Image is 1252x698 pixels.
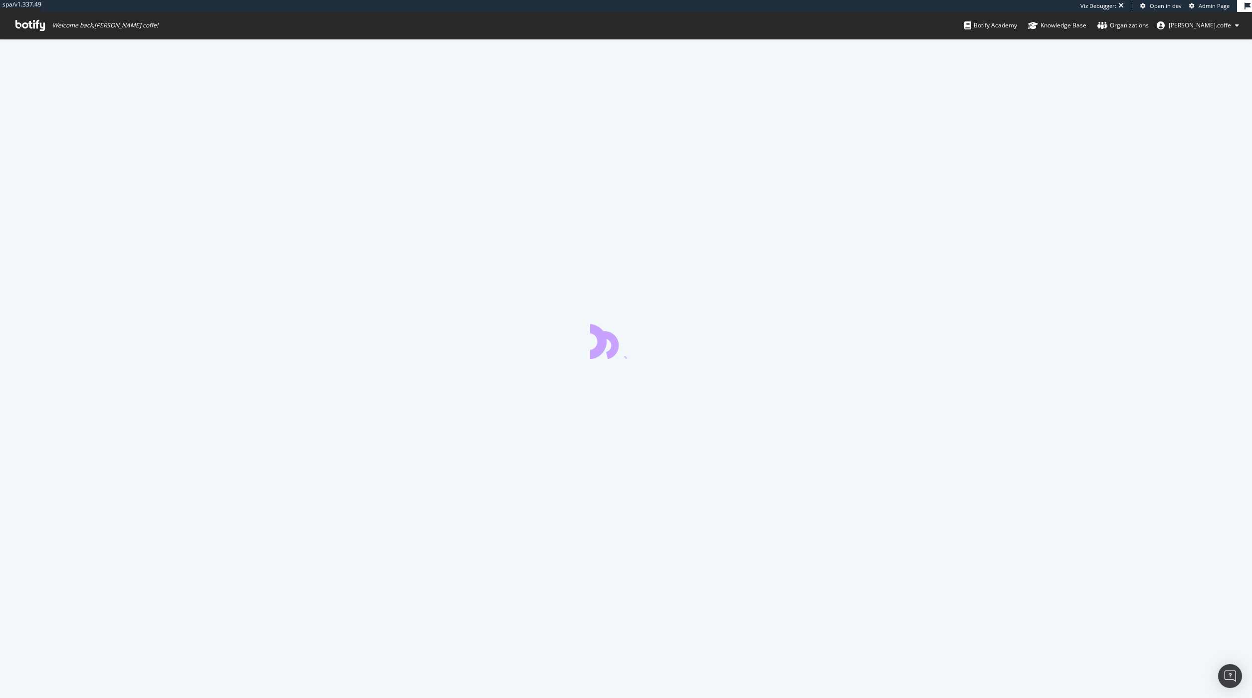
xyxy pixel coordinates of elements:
[52,21,158,29] span: Welcome back, [PERSON_NAME].coffe !
[1097,20,1149,30] div: Organizations
[1218,664,1242,688] div: Open Intercom Messenger
[1028,20,1086,30] div: Knowledge Base
[1028,12,1086,39] a: Knowledge Base
[1199,2,1230,9] span: Admin Page
[964,12,1017,39] a: Botify Academy
[1149,17,1247,33] button: [PERSON_NAME].coffe
[964,20,1017,30] div: Botify Academy
[1080,2,1116,10] div: Viz Debugger:
[1189,2,1230,10] a: Admin Page
[1150,2,1182,9] span: Open in dev
[1169,21,1231,29] span: lucien.coffe
[1140,2,1182,10] a: Open in dev
[1097,12,1149,39] a: Organizations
